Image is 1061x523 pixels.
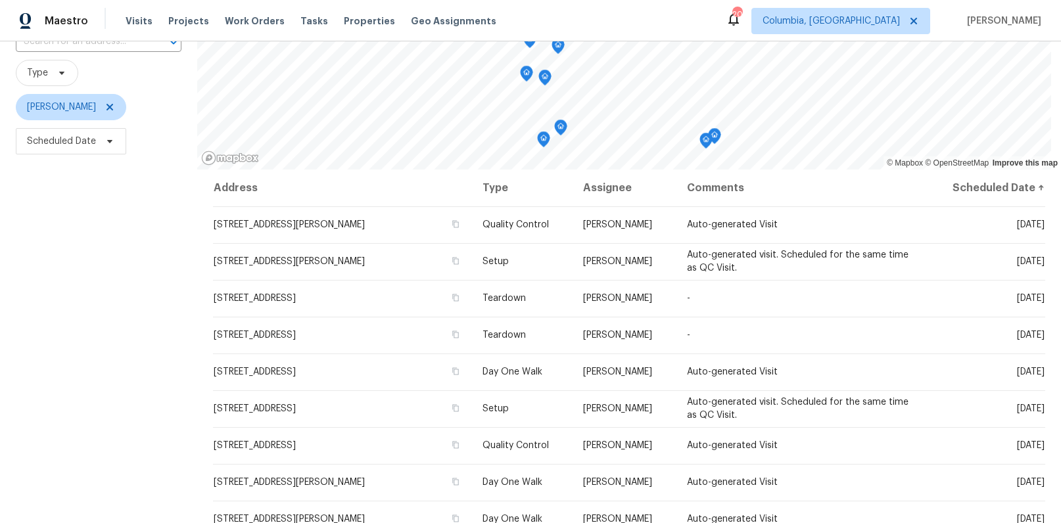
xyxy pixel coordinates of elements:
input: Search for an address... [16,32,145,52]
span: [DATE] [1017,367,1045,376]
span: Setup [483,404,509,413]
span: Auto-generated Visit [687,478,778,487]
span: [PERSON_NAME] [962,14,1041,28]
span: [PERSON_NAME] [583,404,652,413]
span: Auto-generated Visit [687,220,778,229]
button: Copy Address [450,402,461,414]
span: [PERSON_NAME] [583,478,652,487]
a: Improve this map [993,158,1058,168]
th: Scheduled Date ↑ [926,170,1045,206]
span: [DATE] [1017,404,1045,413]
span: Day One Walk [483,367,542,376]
th: Address [213,170,472,206]
span: Visits [126,14,153,28]
button: Copy Address [450,365,461,377]
span: [PERSON_NAME] [27,101,96,114]
a: OpenStreetMap [925,158,989,168]
button: Copy Address [450,292,461,304]
span: [DATE] [1017,330,1045,340]
span: - [687,330,690,340]
div: Map marker [552,38,565,58]
span: [PERSON_NAME] [583,294,652,303]
button: Copy Address [450,218,461,230]
span: [PERSON_NAME] [583,330,652,340]
th: Type [472,170,573,206]
span: [DATE] [1017,478,1045,487]
span: Geo Assignments [411,14,496,28]
span: Work Orders [225,14,285,28]
span: Quality Control [483,220,549,229]
span: [PERSON_NAME] [583,220,652,229]
span: Teardown [483,330,526,340]
a: Mapbox [887,158,923,168]
button: Copy Address [450,476,461,488]
div: Map marker [537,131,550,152]
span: Scheduled Date [27,135,96,148]
div: Map marker [523,32,536,53]
span: [DATE] [1017,257,1045,266]
span: Auto-generated Visit [687,367,778,376]
div: Map marker [520,66,533,86]
div: 20 [732,8,742,21]
button: Copy Address [450,329,461,340]
button: Copy Address [450,255,461,267]
span: [STREET_ADDRESS][PERSON_NAME] [214,257,365,266]
span: Setup [483,257,509,266]
span: Auto-generated visit. Scheduled for the same time as QC Visit. [687,250,908,273]
span: [STREET_ADDRESS] [214,441,296,450]
span: [STREET_ADDRESS] [214,294,296,303]
div: Map marker [708,128,721,148]
span: - [687,294,690,303]
span: [DATE] [1017,294,1045,303]
th: Assignee [573,170,676,206]
div: Map marker [699,133,713,153]
span: [PERSON_NAME] [583,441,652,450]
span: Day One Walk [483,478,542,487]
div: Map marker [554,120,567,140]
span: Auto-generated Visit [687,441,778,450]
span: Columbia, [GEOGRAPHIC_DATA] [763,14,900,28]
span: [PERSON_NAME] [583,257,652,266]
span: Tasks [300,16,328,26]
span: [DATE] [1017,441,1045,450]
a: Mapbox homepage [201,150,259,166]
span: [STREET_ADDRESS][PERSON_NAME] [214,478,365,487]
button: Open [164,33,183,51]
span: [STREET_ADDRESS] [214,404,296,413]
span: [STREET_ADDRESS] [214,367,296,376]
span: [STREET_ADDRESS][PERSON_NAME] [214,220,365,229]
span: Teardown [483,294,526,303]
span: [STREET_ADDRESS] [214,330,296,340]
span: Maestro [45,14,88,28]
div: Map marker [538,70,552,90]
span: [DATE] [1017,220,1045,229]
th: Comments [676,170,926,206]
span: Auto-generated visit. Scheduled for the same time as QC Visit. [687,398,908,420]
button: Copy Address [450,439,461,451]
span: Projects [168,14,209,28]
span: Properties [344,14,395,28]
span: Type [27,66,48,80]
span: Quality Control [483,441,549,450]
span: [PERSON_NAME] [583,367,652,376]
